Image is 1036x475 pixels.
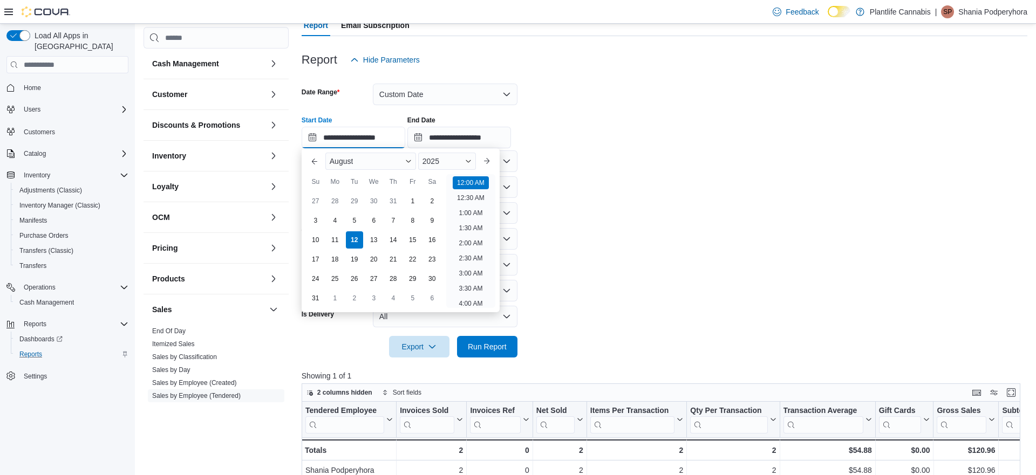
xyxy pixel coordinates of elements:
ul: Time [446,174,495,308]
div: day-28 [385,270,402,287]
div: Th [385,173,402,190]
button: Purchase Orders [11,228,133,243]
button: Catalog [2,146,133,161]
div: day-16 [424,231,441,249]
a: Adjustments (Classic) [15,184,86,197]
a: Sales by Employee (Tendered) [152,392,241,400]
span: Home [24,84,41,92]
a: Inventory Manager (Classic) [15,199,105,212]
h3: Products [152,273,185,284]
button: Reports [19,318,51,331]
h3: Sales [152,304,172,315]
span: Inventory [19,169,128,182]
span: Customers [24,128,55,136]
div: Tendered Employee [305,406,384,433]
button: Invoices Sold [400,406,463,433]
div: day-19 [346,251,363,268]
button: Open list of options [502,157,511,166]
span: 2 columns hidden [317,388,372,397]
div: day-4 [385,290,402,307]
li: 1:30 AM [454,222,487,235]
a: Manifests [15,214,51,227]
a: End Of Day [152,327,186,335]
button: Products [267,272,280,285]
span: Report [304,15,328,36]
div: Su [307,173,324,190]
button: OCM [267,211,280,224]
a: Sales by Employee (Created) [152,379,237,387]
h3: Cash Management [152,58,219,69]
button: Export [389,336,449,357]
button: Inventory Manager (Classic) [11,198,133,213]
span: Catalog [24,149,46,158]
div: Net Sold [536,406,575,433]
a: Sales by Day [152,366,190,374]
div: day-31 [385,192,402,210]
button: OCM [152,212,265,223]
span: End Of Day [152,327,186,335]
button: Custom Date [373,84,517,105]
div: Tendered Employee [305,406,384,416]
button: Inventory [267,149,280,162]
label: End Date [407,116,435,125]
span: Purchase Orders [19,231,69,240]
span: Email Subscription [341,15,410,36]
h3: Inventory [152,150,186,161]
div: Gross Sales [937,406,986,416]
div: Qty Per Transaction [690,406,767,433]
span: 2025 [422,157,439,166]
div: Mo [326,173,344,190]
span: Feedback [786,6,819,17]
div: 2 [400,444,463,457]
div: day-29 [346,192,363,210]
a: Sales by Classification [152,353,217,361]
button: Hide Parameters [346,49,424,71]
span: Inventory Manager (Classic) [19,201,100,210]
div: day-27 [307,192,324,210]
input: Press the down key to enter a popover containing a calendar. Press the escape key to close the po... [302,127,405,148]
button: Pricing [152,243,265,253]
button: All [373,306,517,327]
span: Settings [19,369,128,383]
a: Itemized Sales [152,340,195,348]
div: $54.88 [783,444,871,457]
div: day-26 [346,270,363,287]
span: Transfers [19,261,46,270]
button: 2 columns hidden [302,386,377,399]
span: Home [19,81,128,94]
span: Purchase Orders [15,229,128,242]
button: Open list of options [502,209,511,217]
li: 12:30 AM [453,191,489,204]
span: Dashboards [15,333,128,346]
button: Display options [987,386,1000,399]
div: day-3 [365,290,383,307]
button: Users [2,102,133,117]
label: Start Date [302,116,332,125]
span: Export [396,336,443,357]
h3: Customer [152,89,187,100]
div: day-1 [326,290,344,307]
button: Transaction Average [783,406,871,433]
a: Transfers [15,259,51,272]
span: Sales by Invoice [152,404,199,413]
span: Adjustments (Classic) [15,184,128,197]
button: Reports [2,316,133,332]
button: Sales [267,303,280,316]
li: 2:00 AM [454,237,487,250]
span: Cash Management [19,298,74,307]
div: Qty Per Transaction [690,406,767,416]
span: Operations [24,283,56,292]
button: Reports [11,347,133,362]
button: Sales [152,304,265,315]
div: Transaction Average [783,406,863,416]
p: | [935,5,937,18]
span: Itemized Sales [152,340,195,348]
span: Settings [24,372,47,381]
h3: Discounts & Promotions [152,120,240,130]
h3: Report [302,53,337,66]
button: Cash Management [11,295,133,310]
button: Enter fullscreen [1005,386,1018,399]
span: Manifests [15,214,128,227]
button: Run Report [457,336,517,357]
